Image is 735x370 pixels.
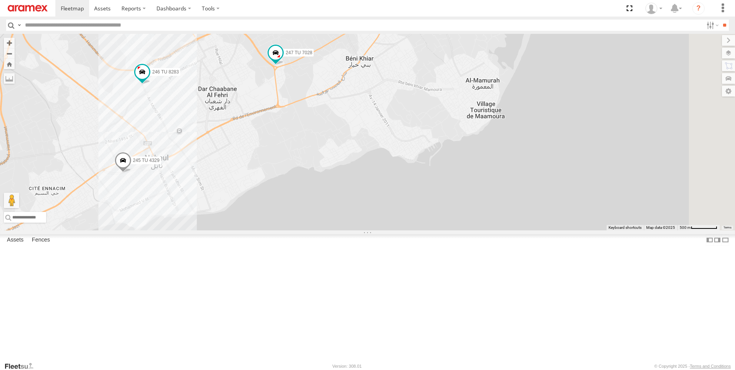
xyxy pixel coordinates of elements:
label: Hide Summary Table [722,234,729,245]
a: Terms (opens in new tab) [723,226,732,229]
button: Keyboard shortcuts [609,225,642,230]
label: Search Filter Options [703,20,720,31]
span: 246 TU 8283 [152,69,179,74]
div: Version: 308.01 [333,364,362,368]
button: Zoom in [4,38,15,48]
span: 500 m [680,225,691,230]
div: Zied Bensalem [643,3,665,14]
button: Zoom Home [4,59,15,69]
label: Dock Summary Table to the Right [713,234,721,245]
label: Fences [28,235,54,245]
i: ? [692,2,705,15]
label: Measure [4,73,15,84]
a: Visit our Website [4,362,40,370]
label: Map Settings [722,86,735,97]
div: © Copyright 2025 - [654,364,731,368]
label: Search Query [16,20,22,31]
img: aramex-logo.svg [8,5,48,12]
button: Drag Pegman onto the map to open Street View [4,193,19,208]
span: 247 TU 7028 [286,50,312,55]
button: Map Scale: 500 m per 65 pixels [677,225,720,230]
span: Map data ©2025 [646,225,675,230]
span: 245 TU 4329 [133,158,160,163]
label: Dock Summary Table to the Left [706,234,713,245]
button: Zoom out [4,48,15,59]
a: Terms and Conditions [690,364,731,368]
label: Assets [3,235,27,245]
